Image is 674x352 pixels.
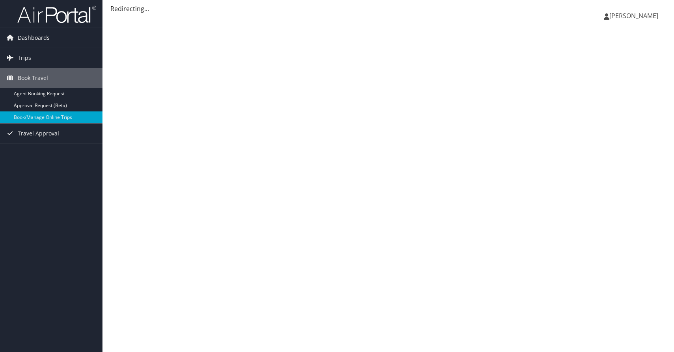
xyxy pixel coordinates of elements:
[18,68,48,88] span: Book Travel
[18,48,31,68] span: Trips
[110,4,666,13] div: Redirecting...
[604,4,666,28] a: [PERSON_NAME]
[18,28,50,48] span: Dashboards
[609,11,658,20] span: [PERSON_NAME]
[17,5,96,24] img: airportal-logo.png
[18,124,59,143] span: Travel Approval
